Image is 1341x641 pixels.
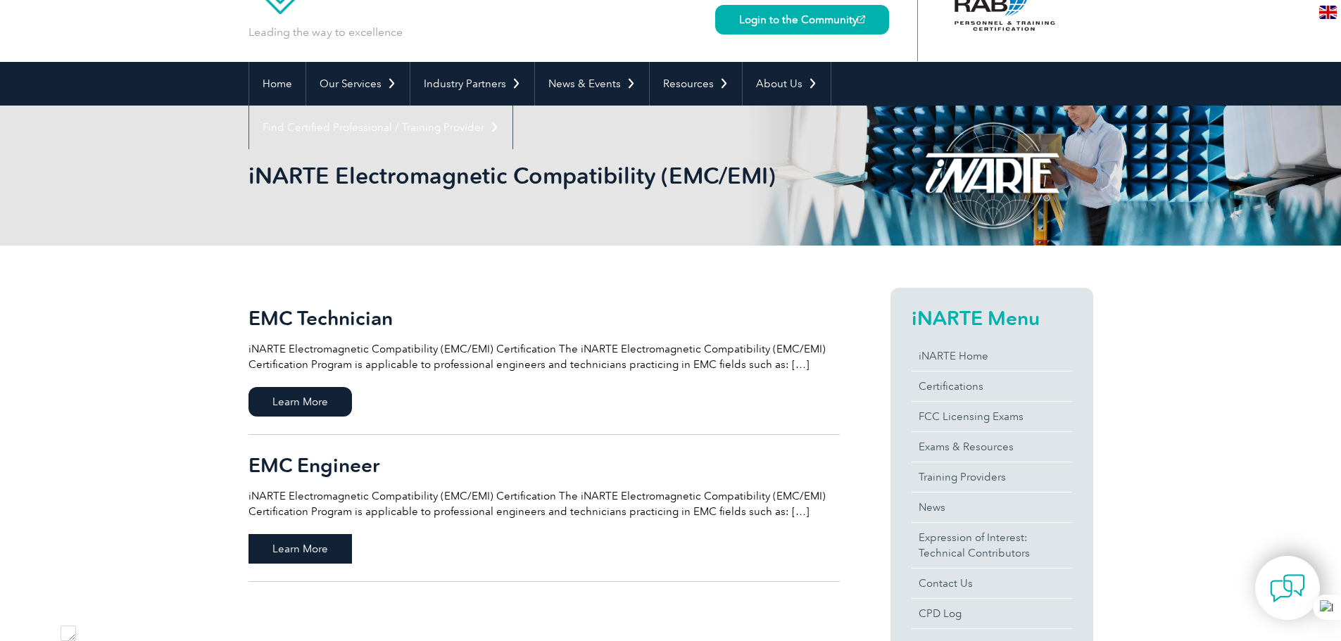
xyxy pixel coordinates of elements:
[912,599,1072,628] a: CPD Log
[306,62,410,106] a: Our Services
[248,307,840,329] h2: EMC Technician
[912,341,1072,371] a: iNARTE Home
[912,462,1072,492] a: Training Providers
[248,341,840,372] p: iNARTE Electromagnetic Compatibility (EMC/EMI) Certification The iNARTE Electromagnetic Compatibi...
[248,435,840,582] a: EMC Engineer iNARTE Electromagnetic Compatibility (EMC/EMI) Certification The iNARTE Electromagne...
[650,62,742,106] a: Resources
[249,62,306,106] a: Home
[912,402,1072,431] a: FCC Licensing Exams
[248,454,840,476] h2: EMC Engineer
[249,106,512,149] a: Find Certified Professional / Training Provider
[912,493,1072,522] a: News
[912,307,1072,329] h2: iNARTE Menu
[857,15,865,23] img: open_square.png
[535,62,649,106] a: News & Events
[248,288,840,435] a: EMC Technician iNARTE Electromagnetic Compatibility (EMC/EMI) Certification The iNARTE Electromag...
[743,62,831,106] a: About Us
[1319,6,1337,19] img: en
[248,387,352,417] span: Learn More
[248,534,352,564] span: Learn More
[912,372,1072,401] a: Certifications
[248,162,789,189] h1: iNARTE Electromagnetic Compatibility (EMC/EMI)
[912,432,1072,462] a: Exams & Resources
[248,25,403,40] p: Leading the way to excellence
[912,523,1072,568] a: Expression of Interest:Technical Contributors
[248,488,840,519] p: iNARTE Electromagnetic Compatibility (EMC/EMI) Certification The iNARTE Electromagnetic Compatibi...
[715,5,889,34] a: Login to the Community
[410,62,534,106] a: Industry Partners
[1270,571,1305,606] img: contact-chat.png
[912,569,1072,598] a: Contact Us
